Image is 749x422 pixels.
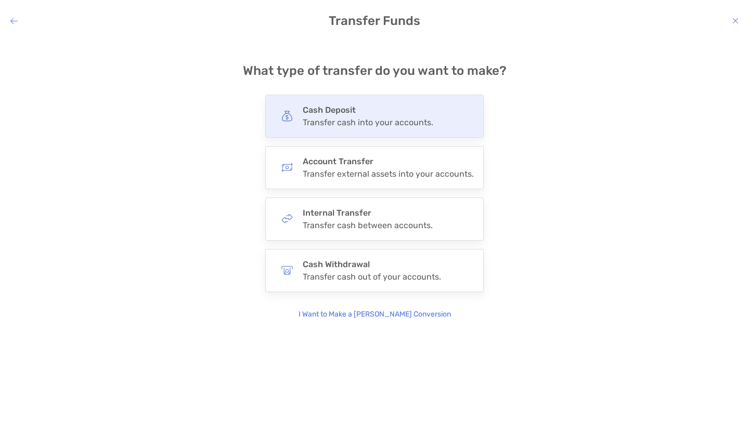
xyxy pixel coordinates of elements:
h4: What type of transfer do you want to make? [243,63,507,78]
div: Transfer cash between accounts. [303,220,433,230]
h4: Cash Deposit [303,105,433,115]
div: Transfer cash into your accounts. [303,117,433,127]
h4: Internal Transfer [303,208,433,218]
div: Transfer external assets into your accounts. [303,169,474,179]
img: button icon [281,213,293,225]
img: button icon [281,110,293,122]
img: button icon [281,265,293,276]
h4: Cash Withdrawal [303,259,441,269]
img: button icon [281,162,293,173]
h4: Account Transfer [303,156,474,166]
p: I Want to Make a [PERSON_NAME] Conversion [299,309,451,320]
div: Transfer cash out of your accounts. [303,272,441,282]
